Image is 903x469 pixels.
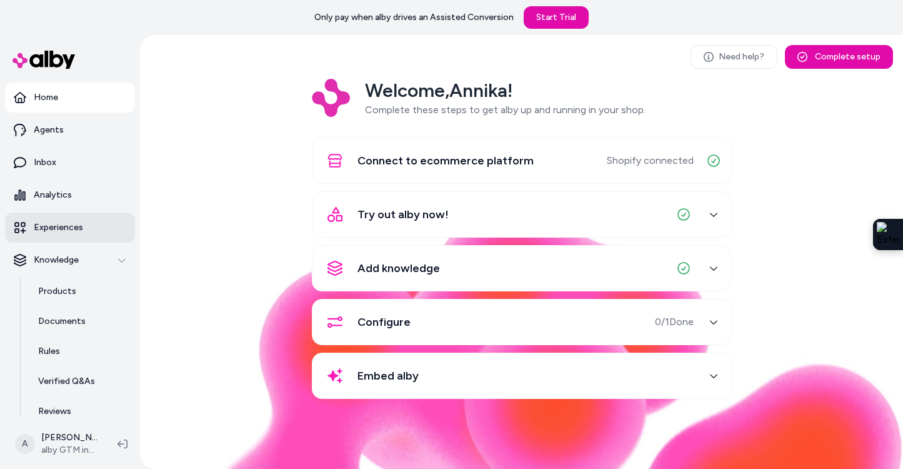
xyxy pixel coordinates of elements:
a: Inbox [5,148,135,178]
button: Complete setup [785,45,893,69]
button: A[PERSON_NAME]alby GTM internal [7,424,107,464]
span: Add knowledge [357,260,440,277]
a: Analytics [5,180,135,210]
p: Home [34,91,58,104]
span: Embed alby [357,367,419,385]
a: Reviews [26,396,135,426]
a: Experiences [5,213,135,243]
button: Configure0/1Done [320,307,724,337]
span: Try out alby now! [357,206,449,223]
img: alby Logo [12,51,75,69]
span: A [15,434,35,454]
a: Products [26,276,135,306]
span: Shopify connected [607,153,694,168]
button: Add knowledge [320,253,724,283]
a: Need help? [691,45,777,69]
p: Rules [38,345,60,358]
p: Products [38,285,76,298]
p: Inbox [34,156,56,169]
a: Agents [5,115,135,145]
span: alby GTM internal [41,444,97,456]
a: Documents [26,306,135,336]
p: Analytics [34,189,72,201]
img: Logo [312,79,350,117]
button: Knowledge [5,245,135,275]
img: alby Bubble [140,204,903,469]
img: Extension Icon [877,222,899,247]
p: Documents [38,315,86,328]
p: Experiences [34,221,83,234]
h2: Welcome, Annika ! [365,79,646,103]
p: Only pay when alby drives an Assisted Conversion [314,11,514,24]
p: Agents [34,124,64,136]
p: Reviews [38,405,71,418]
p: Verified Q&As [38,375,95,388]
a: Home [5,83,135,113]
span: Configure [357,313,411,331]
span: Connect to ecommerce platform [357,152,534,169]
a: Rules [26,336,135,366]
span: Complete these steps to get alby up and running in your shop. [365,104,646,116]
p: Knowledge [34,254,79,266]
button: Try out alby now! [320,199,724,229]
span: 0 / 1 Done [655,315,694,330]
button: Connect to ecommerce platformShopify connected [320,146,724,176]
a: Verified Q&As [26,366,135,396]
a: Start Trial [524,6,589,29]
button: Embed alby [320,361,724,391]
p: [PERSON_NAME] [41,431,97,444]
